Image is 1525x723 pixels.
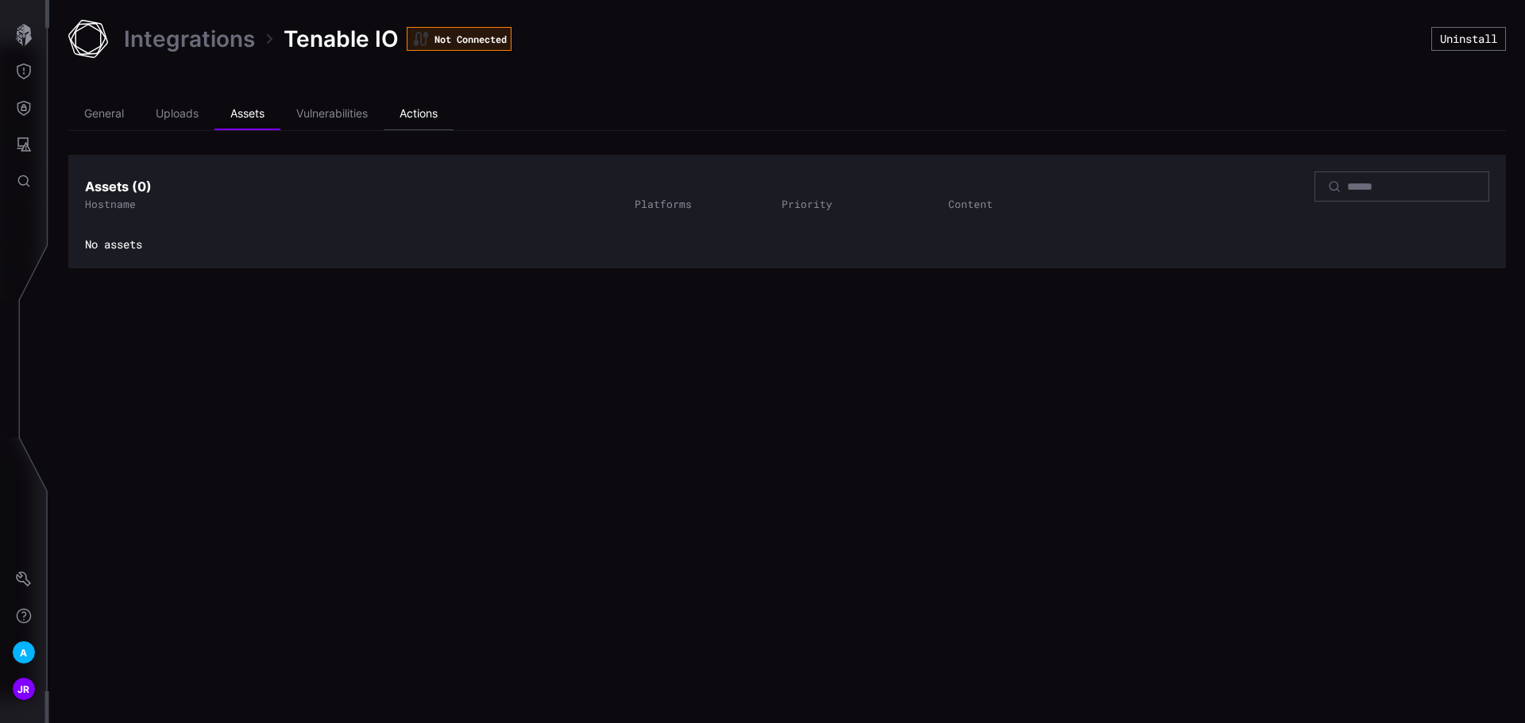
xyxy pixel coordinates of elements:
[68,19,108,59] img: Tenable
[214,98,280,130] li: Assets
[1,671,47,707] button: JR
[85,237,1489,252] span: No assets
[384,98,454,130] li: Actions
[635,198,774,211] div: Platforms
[85,198,627,211] div: Hostname
[140,98,214,130] li: Uploads
[68,98,140,130] li: General
[124,25,255,53] a: Integrations
[17,681,30,698] span: JR
[20,644,27,661] span: A
[782,198,940,211] div: Priority
[1,634,47,671] button: A
[85,179,152,195] h3: Assets ( 0 )
[280,98,384,130] li: Vulnerabilities
[284,25,399,53] span: Tenable IO
[1431,27,1506,51] button: Uninstall
[407,27,512,51] div: Not Connected
[948,198,1490,211] div: Content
